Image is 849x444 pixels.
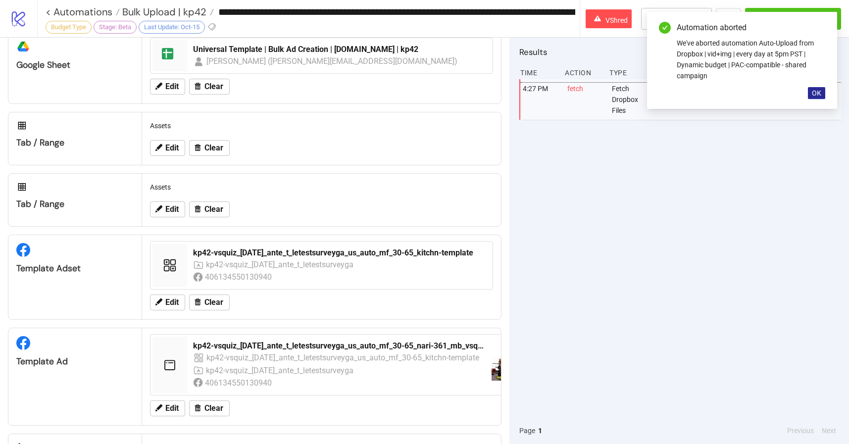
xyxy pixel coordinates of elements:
div: Template Ad [16,356,134,367]
div: kp42-vsquiz_[DATE]_ante_t_letestsurveyga [206,364,354,377]
span: Clear [204,144,223,152]
div: kp42-vsquiz_[DATE]_ante_t_letestsurveyga_us_auto_mf_30-65_nari-361_mb_vsquiz-quiz_nari-361c-359a-... [193,341,484,351]
span: Edit [165,205,179,214]
button: Clear [189,201,230,217]
div: Budget Type [46,21,92,34]
button: Edit [150,400,185,416]
span: check-circle [659,22,671,34]
h2: Results [519,46,841,58]
button: OK [808,87,825,99]
span: Edit [165,404,179,413]
div: kp42-vsquiz_[DATE]_ante_t_letestsurveyga_us_auto_mf_30-65_kitchn-template [193,247,487,258]
div: 4:27 PM [522,79,559,120]
button: Edit [150,295,185,310]
div: Action [564,63,601,82]
button: Edit [150,79,185,95]
a: Bulk Upload | kp42 [120,7,214,17]
div: Template Adset [16,263,134,274]
button: Edit [150,140,185,156]
div: 406134550130940 [205,271,274,283]
button: Previous [784,425,817,436]
button: Clear [189,79,230,95]
a: < Automations [46,7,120,17]
div: 406134550130940 [205,377,274,389]
button: ... [716,8,741,30]
div: Assets [146,178,497,197]
span: OK [812,89,821,97]
div: Last Update: Oct-15 [139,21,205,34]
div: Fetch Dropbox Files [611,79,649,120]
button: Next [819,425,839,436]
div: Tab / Range [16,137,134,148]
span: Clear [204,205,223,214]
div: Automation aborted [677,22,825,34]
button: Clear [189,400,230,416]
span: Clear [204,298,223,307]
div: kp42-vsquiz_[DATE]_ante_t_letestsurveyga [206,258,354,271]
span: Edit [165,298,179,307]
button: Clear [189,140,230,156]
div: Assets [146,116,497,135]
div: Time [519,63,557,82]
div: Stage: Beta [94,21,137,34]
div: fetch [566,79,604,120]
span: Clear [204,404,223,413]
button: 1 [535,425,545,436]
button: Clear [189,295,230,310]
button: Run Automation [745,8,841,30]
div: Type [608,63,646,82]
span: Edit [165,82,179,91]
div: [PERSON_NAME] ([PERSON_NAME][EMAIL_ADDRESS][DOMAIN_NAME]) [206,55,458,67]
span: Edit [165,144,179,152]
button: Edit [150,201,185,217]
button: To Builder [641,8,712,30]
div: kp42-vsquiz_[DATE]_ante_t_letestsurveyga_us_auto_mf_30-65_kitchn-template [206,351,480,364]
img: https://scontent-fra5-1.xx.fbcdn.net/v/t15.13418-10/531768240_743388535139354_4731669145514970777... [492,349,523,381]
div: Universal Template | Bulk Ad Creation | [DOMAIN_NAME] | kp42 [193,44,487,55]
span: Clear [204,82,223,91]
div: Google Sheet [16,59,134,71]
span: VShred [605,16,628,24]
div: We've aborted automation Auto-Upload from Dropbox | vid+img | every day at 5pm PST | Dynamic budg... [677,38,825,81]
span: Bulk Upload | kp42 [120,5,206,18]
div: Tab / Range [16,198,134,210]
span: Page [519,425,535,436]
